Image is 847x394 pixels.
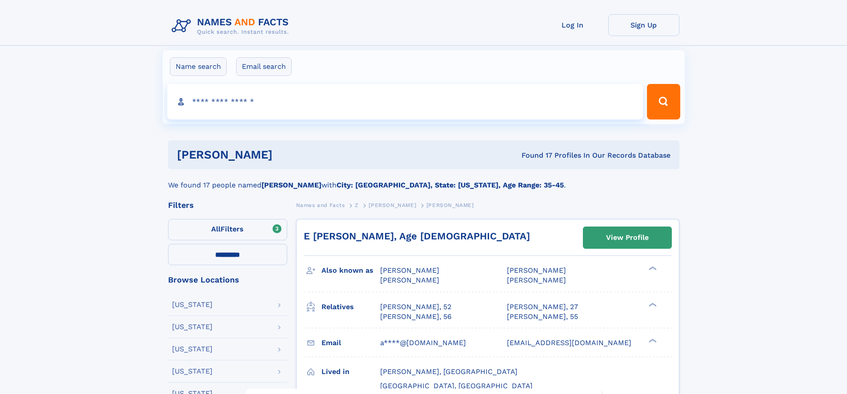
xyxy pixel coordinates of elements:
[296,199,345,211] a: Names and Facts
[426,202,474,208] span: [PERSON_NAME]
[380,276,439,284] span: [PERSON_NAME]
[646,302,657,307] div: ❯
[507,338,631,347] span: [EMAIL_ADDRESS][DOMAIN_NAME]
[606,227,649,248] div: View Profile
[608,14,679,36] a: Sign Up
[168,169,679,191] div: We found 17 people named with .
[355,199,359,211] a: Z
[507,276,566,284] span: [PERSON_NAME]
[380,382,533,390] span: [GEOGRAPHIC_DATA], [GEOGRAPHIC_DATA]
[537,14,608,36] a: Log In
[321,299,380,314] h3: Relatives
[397,151,670,160] div: Found 17 Profiles In Our Records Database
[168,276,287,284] div: Browse Locations
[380,312,452,322] a: [PERSON_NAME], 56
[380,266,439,275] span: [PERSON_NAME]
[168,201,287,209] div: Filters
[380,302,451,312] a: [PERSON_NAME], 52
[172,346,213,353] div: [US_STATE]
[211,225,221,233] span: All
[261,181,321,189] b: [PERSON_NAME]
[646,266,657,271] div: ❯
[172,368,213,375] div: [US_STATE]
[321,335,380,350] h3: Email
[172,323,213,330] div: [US_STATE]
[321,364,380,379] h3: Lived in
[507,312,578,322] a: [PERSON_NAME], 55
[172,301,213,308] div: [US_STATE]
[369,202,416,208] span: [PERSON_NAME]
[168,14,296,38] img: Logo Names and Facts
[177,149,397,160] h1: [PERSON_NAME]
[369,199,416,211] a: [PERSON_NAME]
[647,84,680,119] button: Search Button
[236,57,292,76] label: Email search
[170,57,227,76] label: Name search
[507,302,578,312] a: [PERSON_NAME], 27
[321,263,380,278] h3: Also known as
[168,219,287,240] label: Filters
[646,338,657,343] div: ❯
[304,231,530,242] a: E [PERSON_NAME], Age [DEMOGRAPHIC_DATA]
[507,266,566,275] span: [PERSON_NAME]
[355,202,359,208] span: Z
[167,84,643,119] input: search input
[380,367,518,376] span: [PERSON_NAME], [GEOGRAPHIC_DATA]
[583,227,671,248] a: View Profile
[337,181,564,189] b: City: [GEOGRAPHIC_DATA], State: [US_STATE], Age Range: 35-45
